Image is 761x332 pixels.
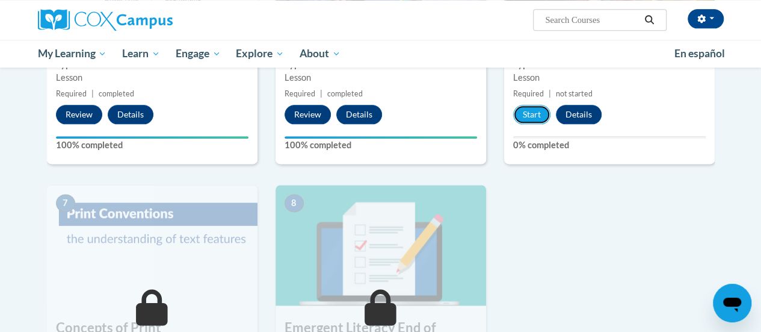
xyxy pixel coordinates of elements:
[276,185,486,305] img: Course Image
[549,89,551,98] span: |
[176,46,221,61] span: Engage
[674,47,725,60] span: En español
[91,89,94,98] span: |
[56,139,248,152] label: 100% completed
[327,89,363,98] span: completed
[300,46,340,61] span: About
[236,46,284,61] span: Explore
[122,46,160,61] span: Learn
[228,40,292,67] a: Explore
[336,105,382,124] button: Details
[56,194,75,212] span: 7
[38,9,173,31] img: Cox Campus
[285,136,477,139] div: Your progress
[513,71,706,84] div: Lesson
[513,139,706,152] label: 0% completed
[56,105,102,124] button: Review
[688,9,724,28] button: Account Settings
[513,105,550,124] button: Start
[47,185,257,305] img: Course Image
[285,139,477,152] label: 100% completed
[56,136,248,139] div: Your progress
[108,105,153,124] button: Details
[56,71,248,84] div: Lesson
[29,40,733,67] div: Main menu
[30,40,115,67] a: My Learning
[285,71,477,84] div: Lesson
[667,41,733,66] a: En español
[99,89,134,98] span: completed
[513,89,544,98] span: Required
[320,89,322,98] span: |
[285,105,331,124] button: Review
[37,46,106,61] span: My Learning
[640,13,658,27] button: Search
[556,89,593,98] span: not started
[713,284,751,322] iframe: Button to launch messaging window
[285,89,315,98] span: Required
[292,40,348,67] a: About
[544,13,640,27] input: Search Courses
[114,40,168,67] a: Learn
[38,9,254,31] a: Cox Campus
[285,194,304,212] span: 8
[168,40,229,67] a: Engage
[56,89,87,98] span: Required
[556,105,602,124] button: Details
